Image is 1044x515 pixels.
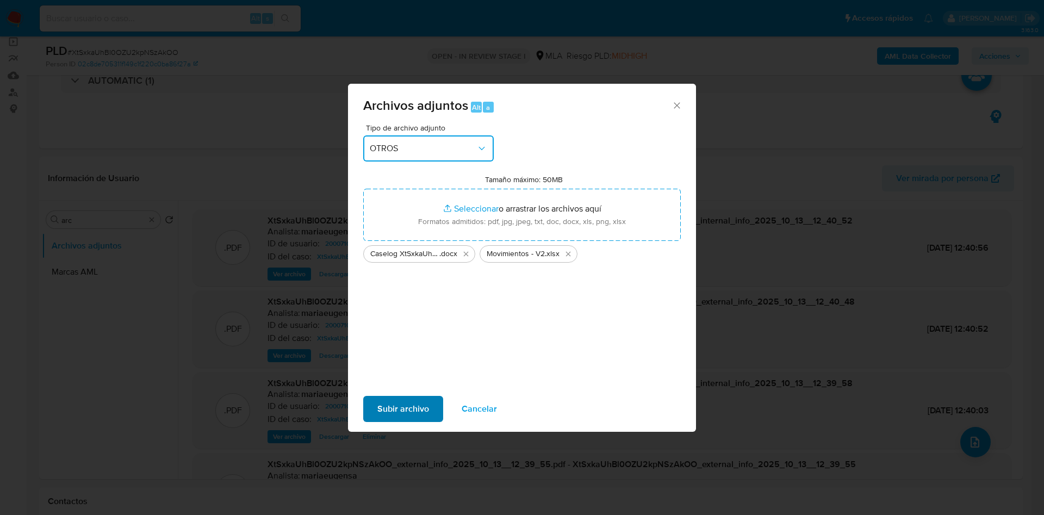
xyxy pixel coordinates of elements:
[366,124,496,132] span: Tipo de archivo adjunto
[562,247,575,260] button: Eliminar Movimientos - V2.xlsx
[672,100,681,110] button: Cerrar
[485,175,563,184] label: Tamaño máximo: 50MB
[545,249,560,259] span: .xlsx
[487,249,545,259] span: Movimientos - V2
[486,102,490,113] span: a
[448,396,511,422] button: Cancelar
[370,143,476,154] span: OTROS
[370,249,439,259] span: Caselog XtSxkaUhBl0OZU2kpNSzAkOO_2025_09_17_20_35_31 (1)
[462,397,497,421] span: Cancelar
[472,102,481,113] span: Alt
[459,247,473,260] button: Eliminar Caselog XtSxkaUhBl0OZU2kpNSzAkOO_2025_09_17_20_35_31 (1).docx
[377,397,429,421] span: Subir archivo
[363,396,443,422] button: Subir archivo
[363,241,681,263] ul: Archivos seleccionados
[363,135,494,162] button: OTROS
[439,249,457,259] span: .docx
[363,96,468,115] span: Archivos adjuntos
